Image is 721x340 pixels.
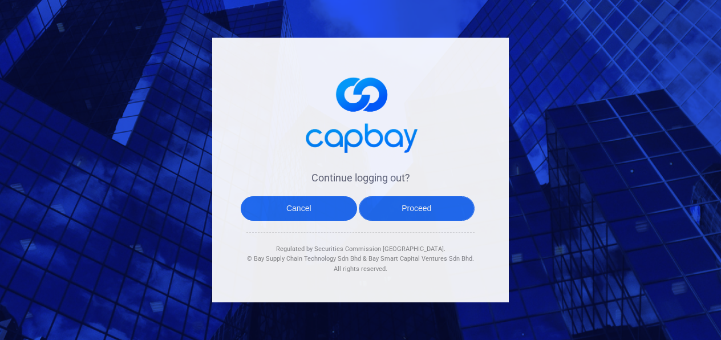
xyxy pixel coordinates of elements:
[241,196,357,221] button: Cancel
[246,171,475,185] h4: Continue logging out?
[368,255,474,262] span: Bay Smart Capital Ventures Sdn Bhd.
[359,196,475,221] button: Proceed
[246,233,475,274] div: Regulated by Securities Commission [GEOGRAPHIC_DATA]. & All rights reserved.
[298,66,423,160] img: logo
[247,255,361,262] span: © Bay Supply Chain Technology Sdn Bhd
